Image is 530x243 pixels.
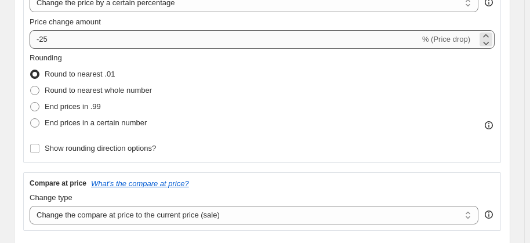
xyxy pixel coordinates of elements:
[30,179,86,188] h3: Compare at price
[45,144,156,153] span: Show rounding direction options?
[45,70,115,78] span: Round to nearest .01
[483,209,495,220] div: help
[45,86,152,95] span: Round to nearest whole number
[30,30,420,49] input: -15
[30,193,72,202] span: Change type
[30,53,62,62] span: Rounding
[30,17,101,26] span: Price change amount
[45,102,101,111] span: End prices in .99
[45,118,147,127] span: End prices in a certain number
[91,179,189,188] button: What's the compare at price?
[422,35,470,43] span: % (Price drop)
